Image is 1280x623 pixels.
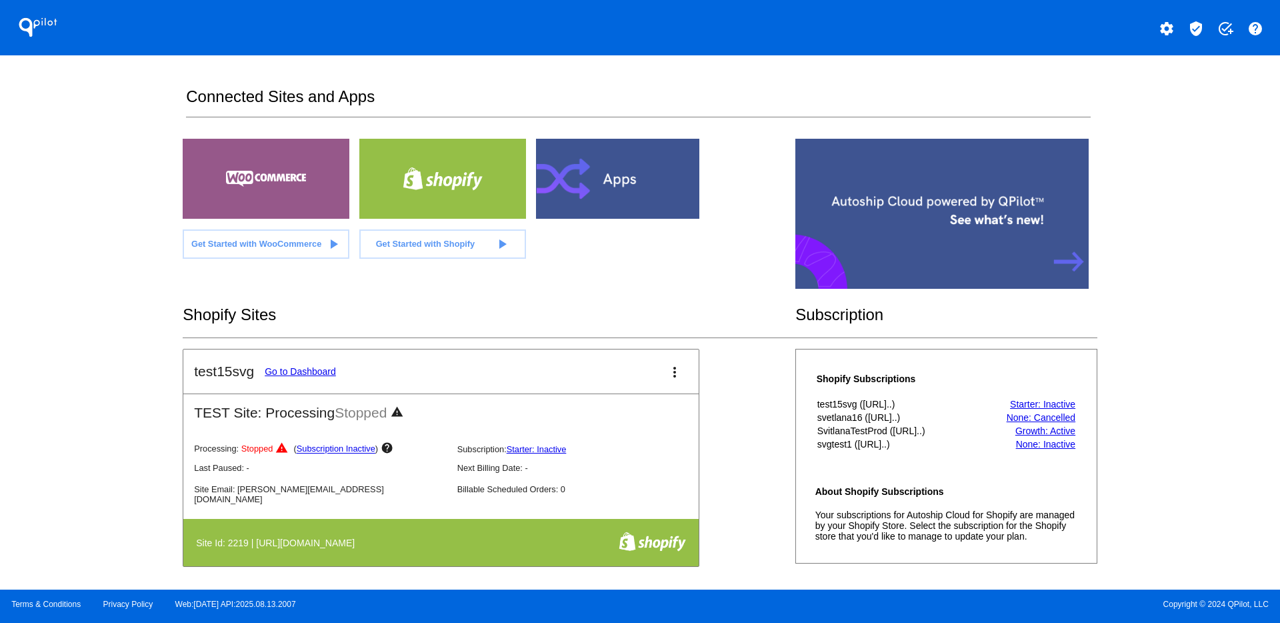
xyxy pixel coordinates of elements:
[194,442,446,458] p: Processing:
[183,394,699,422] h2: TEST Site: Processing
[275,442,291,458] mat-icon: warning
[391,406,407,422] mat-icon: warning
[191,239,321,249] span: Get Started with WooCommerce
[457,463,709,473] p: Next Billing Date: -
[359,229,526,259] a: Get Started with Shopify
[1015,426,1075,436] a: Growth: Active
[194,463,446,473] p: Last Paused: -
[817,374,974,384] h4: Shopify Subscriptions
[175,600,296,609] a: Web:[DATE] API:2025.08.13.2007
[1159,21,1175,37] mat-icon: settings
[457,444,709,454] p: Subscription:
[11,600,81,609] a: Terms & Conditions
[494,236,510,252] mat-icon: play_arrow
[381,442,397,458] mat-icon: help
[1016,439,1076,450] a: None: Inactive
[183,305,795,324] h2: Shopify Sites
[667,364,683,380] mat-icon: more_vert
[817,412,974,424] th: svetlana16 ([URL]..)
[817,438,974,450] th: svgtest1 ([URL]..)
[817,398,974,410] th: test15svg ([URL]..)
[507,444,567,454] a: Starter: Inactive
[815,510,1077,542] p: Your subscriptions for Autoship Cloud for Shopify are managed by your Shopify Store. Select the s...
[194,484,446,504] p: Site Email: [PERSON_NAME][EMAIL_ADDRESS][DOMAIN_NAME]
[619,532,686,552] img: f8a94bdc-cb89-4d40-bdcd-a0261eff8977
[1007,412,1076,423] a: None: Cancelled
[376,239,475,249] span: Get Started with Shopify
[297,444,375,454] a: Subscription Inactive
[186,87,1090,117] h2: Connected Sites and Apps
[815,486,1077,497] h4: About Shopify Subscriptions
[651,600,1269,609] span: Copyright © 2024 QPilot, LLC
[457,484,709,494] p: Billable Scheduled Orders: 0
[335,405,387,420] span: Stopped
[196,538,361,548] h4: Site Id: 2219 | [URL][DOMAIN_NAME]
[183,229,349,259] a: Get Started with WooCommerce
[1010,399,1075,410] a: Starter: Inactive
[194,364,254,380] h2: test15svg
[265,366,336,377] a: Go to Dashboard
[11,14,65,41] h1: QPilot
[325,236,341,252] mat-icon: play_arrow
[241,444,273,454] span: Stopped
[795,305,1097,324] h2: Subscription
[103,600,153,609] a: Privacy Policy
[1217,21,1233,37] mat-icon: add_task
[294,444,379,454] span: ( )
[1188,21,1204,37] mat-icon: verified_user
[1247,21,1263,37] mat-icon: help
[817,425,974,437] th: SvitlanaTestProd ([URL]..)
